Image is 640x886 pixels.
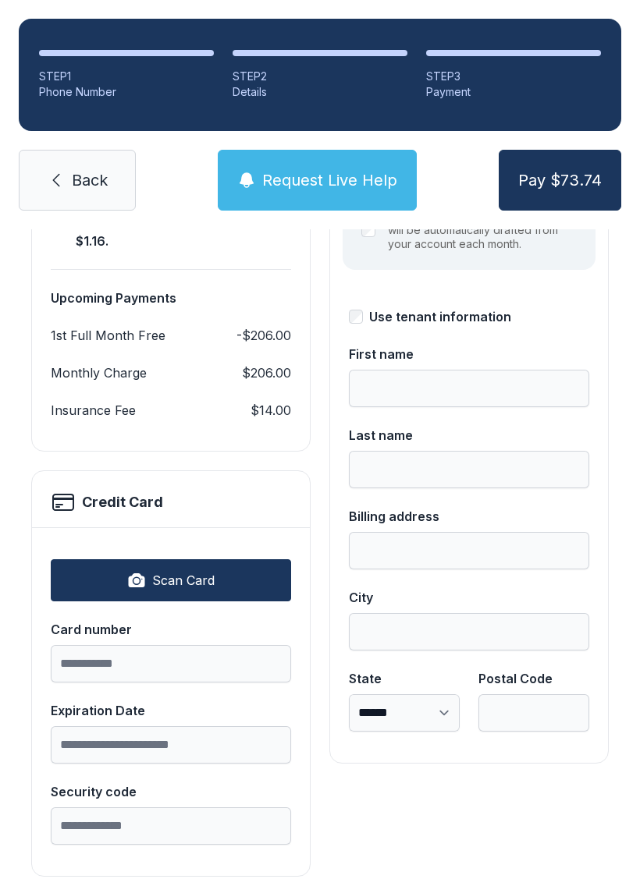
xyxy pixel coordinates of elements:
[369,307,511,326] div: Use tenant information
[251,401,291,420] dd: $14.00
[518,169,602,191] span: Pay $73.74
[39,84,214,100] div: Phone Number
[233,84,407,100] div: Details
[51,807,291,845] input: Security code
[152,571,215,590] span: Scan Card
[426,69,601,84] div: STEP 3
[349,694,460,732] select: State
[349,426,589,445] div: Last name
[478,694,589,732] input: Postal Code
[51,645,291,682] input: Card number
[51,782,291,801] div: Security code
[51,326,165,345] dt: 1st Full Month Free
[51,701,291,720] div: Expiration Date
[51,289,291,307] h3: Upcoming Payments
[349,588,589,607] div: City
[349,370,589,407] input: First name
[236,326,291,345] dd: -$206.00
[82,491,163,513] h2: Credit Card
[242,363,291,382] dd: $206.00
[39,69,214,84] div: STEP 1
[426,84,601,100] div: Payment
[51,620,291,639] div: Card number
[72,169,108,191] span: Back
[51,726,291,764] input: Expiration Date
[349,613,589,650] input: City
[478,669,589,688] div: Postal Code
[51,363,147,382] dt: Monthly Charge
[349,669,460,688] div: State
[262,169,397,191] span: Request Live Help
[388,209,577,251] label: Sign up for Autopay and your rent will be automatically drafted from your account each month.
[349,451,589,488] input: Last name
[233,69,407,84] div: STEP 2
[51,401,136,420] dt: Insurance Fee
[349,532,589,569] input: Billing address
[349,507,589,526] div: Billing address
[349,345,589,363] div: First name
